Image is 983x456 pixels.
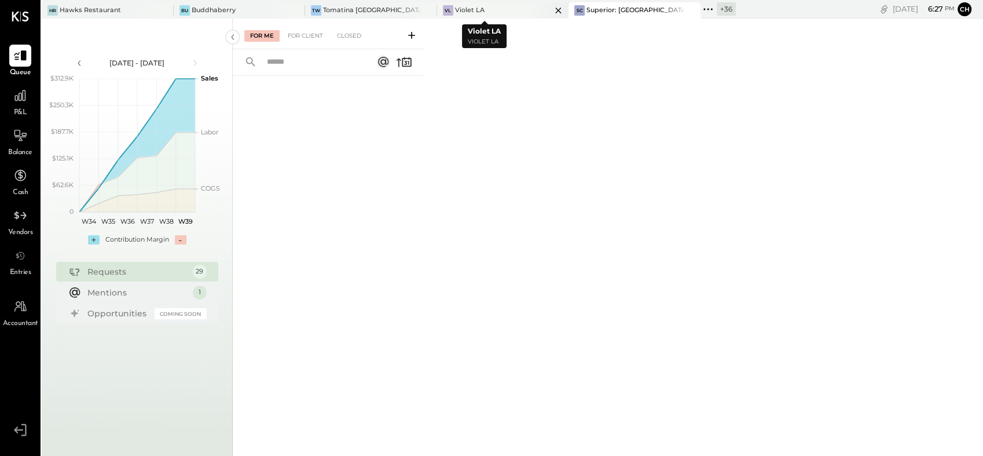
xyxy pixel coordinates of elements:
[1,205,40,238] a: Vendors
[468,37,501,47] p: Violet LA
[49,101,74,109] text: $250.3K
[282,30,329,42] div: For Client
[140,217,153,225] text: W37
[50,74,74,82] text: $312.9K
[1,125,40,158] a: Balance
[52,154,74,162] text: $125.1K
[3,319,38,329] span: Accountant
[958,2,971,16] button: Ch
[201,74,218,82] text: Sales
[51,127,74,136] text: $187.7K
[244,30,280,42] div: For Me
[311,5,321,16] div: TW
[574,5,585,16] div: SC
[14,108,27,118] span: P&L
[331,30,367,42] div: Closed
[443,5,453,16] div: VL
[47,5,58,16] div: HR
[8,148,32,158] span: Balance
[105,235,169,245] div: Contribution Margin
[717,2,736,16] div: + 36
[893,3,955,14] div: [DATE]
[455,6,485,15] div: Violet LA
[201,128,218,136] text: Labor
[920,3,943,14] span: 6 : 27
[193,265,207,279] div: 29
[69,207,74,216] text: 0
[468,27,501,35] b: Violet LA
[1,245,40,278] a: Entries
[87,287,187,298] div: Mentions
[82,217,97,225] text: W34
[1,45,40,78] a: Queue
[945,5,955,13] span: pm
[155,308,207,319] div: Coming Soon
[10,268,31,278] span: Entries
[10,68,31,78] span: Queue
[52,181,74,189] text: $62.6K
[586,6,683,15] div: Superior: [GEOGRAPHIC_DATA]
[8,228,33,238] span: Vendors
[175,235,186,245] div: -
[179,5,190,16] div: Bu
[193,286,207,300] div: 1
[1,165,40,198] a: Cash
[1,296,40,329] a: Accountant
[1,85,40,118] a: P&L
[60,6,121,15] div: Hawks Restaurant
[878,3,890,15] div: copy link
[178,217,192,225] text: W39
[120,217,134,225] text: W36
[87,308,149,319] div: Opportunities
[88,235,100,245] div: +
[323,6,420,15] div: Tomatina [GEOGRAPHIC_DATA]
[192,6,236,15] div: Buddhaberry
[13,188,28,198] span: Cash
[87,266,187,278] div: Requests
[159,217,173,225] text: W38
[88,58,186,68] div: [DATE] - [DATE]
[201,184,220,192] text: COGS
[101,217,115,225] text: W35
